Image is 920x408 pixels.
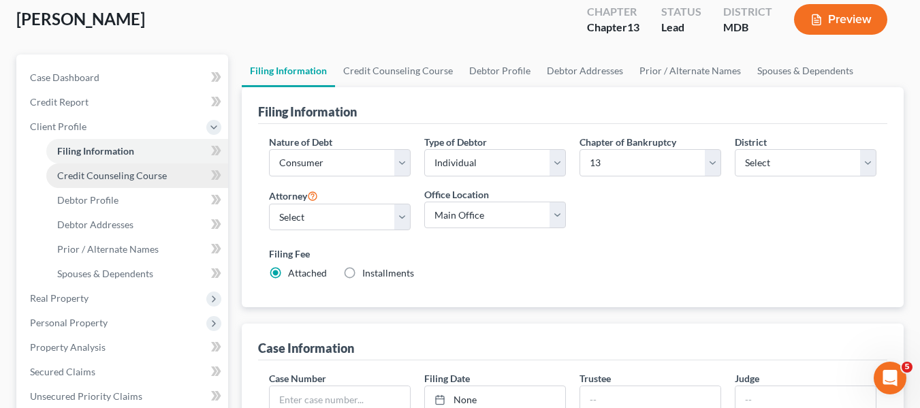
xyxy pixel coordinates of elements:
a: Credit Report [19,90,228,114]
div: Status [661,4,701,20]
a: Debtor Addresses [46,213,228,237]
a: Spouses & Dependents [46,262,228,286]
label: Trustee [580,371,611,386]
div: MDB [723,20,772,35]
span: 5 [902,362,913,373]
a: Case Dashboard [19,65,228,90]
iframe: Intercom live chat [874,362,906,394]
span: Spouses & Dependents [57,268,153,279]
div: Case Information [258,340,354,356]
div: Chapter [587,4,639,20]
a: Secured Claims [19,360,228,384]
span: [PERSON_NAME] [16,9,145,29]
label: Office Location [424,187,489,202]
span: Property Analysis [30,341,106,353]
a: Filing Information [46,139,228,163]
span: Prior / Alternate Names [57,243,159,255]
button: Preview [794,4,887,35]
span: Debtor Addresses [57,219,133,230]
a: Debtor Profile [46,188,228,213]
a: Debtor Addresses [539,54,631,87]
a: Prior / Alternate Names [46,237,228,262]
label: District [735,135,767,149]
span: Real Property [30,292,89,304]
label: Attorney [269,187,318,204]
span: Credit Counseling Course [57,170,167,181]
div: Lead [661,20,701,35]
span: Case Dashboard [30,72,99,83]
a: Filing Information [242,54,335,87]
span: Credit Report [30,96,89,108]
a: Spouses & Dependents [749,54,861,87]
span: Attached [288,267,327,279]
label: Nature of Debt [269,135,332,149]
label: Filing Date [424,371,470,386]
span: Unsecured Priority Claims [30,390,142,402]
span: Installments [362,267,414,279]
span: 13 [627,20,639,33]
span: Client Profile [30,121,86,132]
div: Filing Information [258,104,357,120]
span: Personal Property [30,317,108,328]
a: Property Analysis [19,335,228,360]
label: Chapter of Bankruptcy [580,135,676,149]
div: Chapter [587,20,639,35]
a: Credit Counseling Course [46,163,228,188]
span: Secured Claims [30,366,95,377]
a: Debtor Profile [461,54,539,87]
label: Type of Debtor [424,135,487,149]
span: Filing Information [57,145,134,157]
a: Prior / Alternate Names [631,54,749,87]
a: Credit Counseling Course [335,54,461,87]
div: District [723,4,772,20]
label: Filing Fee [269,247,876,261]
label: Case Number [269,371,326,386]
span: Debtor Profile [57,194,118,206]
label: Judge [735,371,759,386]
